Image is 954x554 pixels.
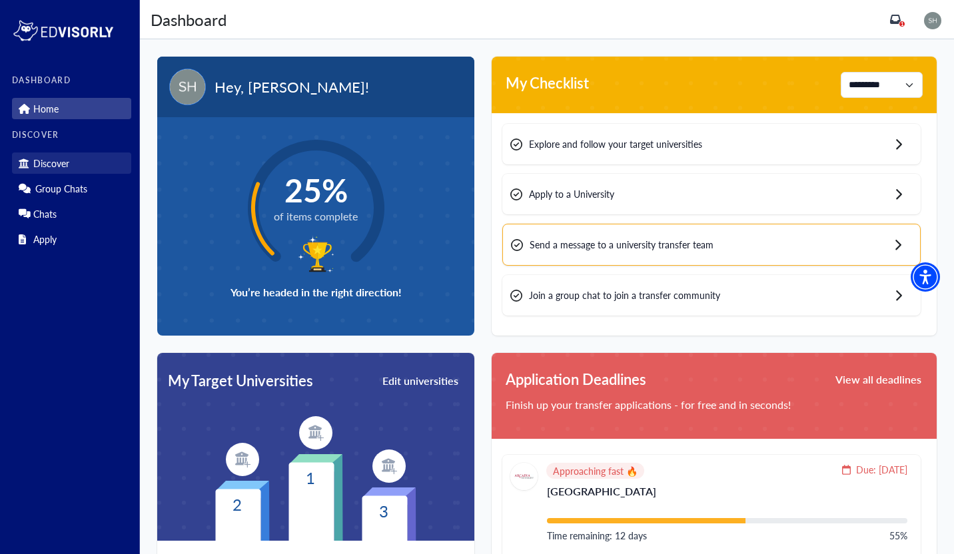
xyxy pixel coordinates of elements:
[12,131,131,140] label: DISCOVER
[151,7,227,31] div: Dashboard
[296,234,335,274] img: trophy-icon
[506,72,589,98] span: My Checklist
[529,187,614,201] span: Apply to a University
[231,284,402,300] span: You’re headed in the right direction!
[901,21,904,27] span: 1
[215,76,369,98] span: Hey, [PERSON_NAME]!
[834,368,923,390] button: View all deadlines
[372,449,406,483] img: item-logo
[12,17,115,44] img: logo
[553,467,638,475] span: Approaching fast 🔥
[33,103,59,115] p: Home
[12,152,131,174] div: Discover
[856,463,907,477] span: Due: [DATE]
[911,262,940,292] div: Accessibility Menu
[226,443,259,476] img: item-logo
[12,228,131,250] div: Apply
[379,499,388,522] text: 3
[547,529,647,543] div: Time remaining: 12 days
[168,370,313,392] span: My Target Universities
[169,69,206,105] img: profile
[890,14,901,25] a: 1
[12,76,131,85] label: DASHBOARD
[529,288,720,302] span: Join a group chat to join a transfer community
[530,238,714,252] span: Send a message to a university transfer team
[529,137,702,151] span: Explore and follow your target universities
[12,203,131,224] div: Chats
[547,486,907,507] p: [GEOGRAPHIC_DATA]
[889,529,907,543] div: 55%
[12,98,131,119] div: Home
[12,178,131,199] div: Group Chats
[510,463,538,490] img: Arcadia University
[299,416,332,449] img: item-logo
[306,466,315,489] text: 1
[33,234,57,245] p: Apply
[35,183,87,194] p: Group Chats
[381,372,460,390] button: Edit universities
[233,493,242,515] text: 2
[506,397,923,413] p: Finish up your transfer applications - for free and in seconds!
[33,208,57,220] p: Chats
[274,208,358,224] span: of items complete
[506,368,646,390] span: Application Deadlines
[33,158,69,169] p: Discover
[274,170,358,208] span: 25%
